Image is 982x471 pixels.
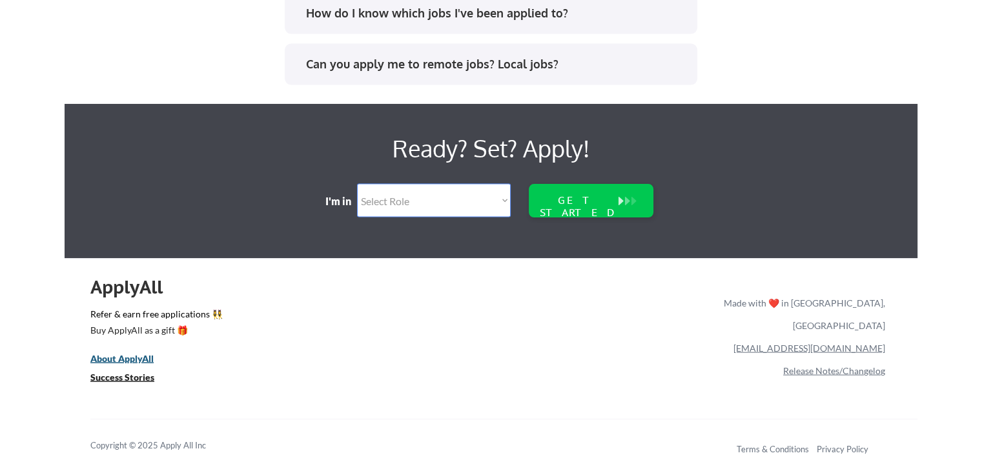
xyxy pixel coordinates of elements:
div: Can you apply me to remote jobs? Local jobs? [306,56,685,72]
a: About ApplyAll [90,352,172,368]
a: Refer & earn free applications 👯‍♀️ [90,310,454,323]
div: Ready? Set? Apply! [245,130,737,167]
a: Buy ApplyAll as a gift 🎁 [90,323,220,339]
u: About ApplyAll [90,353,154,364]
a: Privacy Policy [817,444,868,454]
div: Buy ApplyAll as a gift 🎁 [90,326,220,335]
div: Copyright © 2025 Apply All Inc [90,439,239,452]
a: Success Stories [90,370,172,386]
a: Terms & Conditions [737,444,809,454]
div: ApplyAll [90,276,178,298]
a: Release Notes/Changelog [783,365,885,376]
div: Made with ❤️ in [GEOGRAPHIC_DATA], [GEOGRAPHIC_DATA] [719,292,885,337]
u: Success Stories [90,372,154,383]
a: [EMAIL_ADDRESS][DOMAIN_NAME] [733,343,885,354]
div: I'm in [325,194,360,208]
div: GET STARTED [537,194,620,219]
div: How do I know which jobs I've been applied to? [306,5,685,21]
